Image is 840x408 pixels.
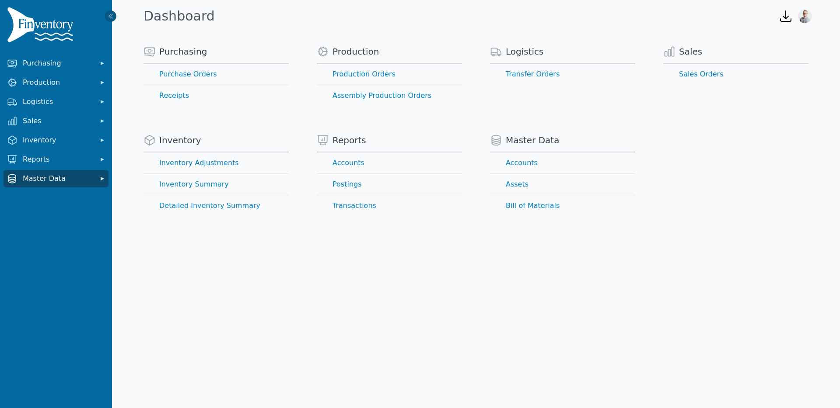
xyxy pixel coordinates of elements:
[3,93,108,111] button: Logistics
[159,45,207,58] span: Purchasing
[143,85,289,106] a: Receipts
[317,174,462,195] a: Postings
[23,154,93,165] span: Reports
[332,45,379,58] span: Production
[317,85,462,106] a: Assembly Production Orders
[23,135,93,145] span: Inventory
[143,64,289,85] a: Purchase Orders
[143,174,289,195] a: Inventory Summary
[679,45,702,58] span: Sales
[159,134,201,146] span: Inventory
[663,64,808,85] a: Sales Orders
[490,152,635,173] a: Accounts
[3,131,108,149] button: Inventory
[23,173,93,184] span: Master Data
[506,45,544,58] span: Logistics
[332,134,366,146] span: Reports
[143,195,289,216] a: Detailed Inventory Summary
[3,74,108,91] button: Production
[490,174,635,195] a: Assets
[143,152,289,173] a: Inventory Adjustments
[7,7,77,46] img: Finventory
[143,8,215,24] h1: Dashboard
[317,152,462,173] a: Accounts
[506,134,559,146] span: Master Data
[490,64,635,85] a: Transfer Orders
[23,77,93,88] span: Production
[3,151,108,168] button: Reports
[490,195,635,216] a: Bill of Materials
[3,170,108,187] button: Master Data
[317,64,462,85] a: Production Orders
[798,9,812,23] img: Joshua Benton
[3,112,108,130] button: Sales
[317,195,462,216] a: Transactions
[3,55,108,72] button: Purchasing
[23,58,93,69] span: Purchasing
[23,97,93,107] span: Logistics
[23,116,93,126] span: Sales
